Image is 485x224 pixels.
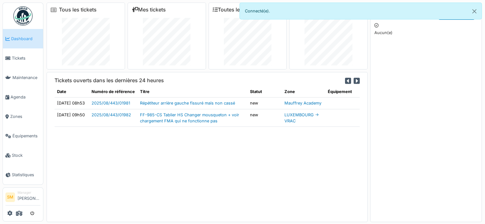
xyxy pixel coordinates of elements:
[284,112,319,123] a: LUXEMBOURG -> VRAC
[18,190,40,204] li: [PERSON_NAME]
[374,30,478,36] p: Aucun(e)
[11,94,40,100] span: Agenda
[239,3,482,19] div: Connecté(e).
[137,86,247,98] th: Titre
[5,190,40,206] a: SM Manager[PERSON_NAME]
[55,86,89,98] th: Date
[140,112,239,123] a: FF-985-CS Tablier HS Changer mousqueton + voir chargement FMA qui ne fonctionne pas
[92,101,130,105] a: 2025/08/443/01981
[132,7,166,13] a: Mes tickets
[12,55,40,61] span: Tickets
[13,6,33,25] img: Badge_color-CXgf-gQk.svg
[12,75,40,81] span: Maintenance
[10,113,40,119] span: Zones
[3,126,43,146] a: Équipements
[325,86,360,98] th: Équipement
[282,86,325,98] th: Zone
[12,152,40,158] span: Stock
[140,101,235,105] a: Répétiteur arrière gauche fissuré mais non cassé
[3,165,43,184] a: Statistiques
[55,77,164,83] h6: Tickets ouverts dans les dernières 24 heures
[284,101,321,105] a: Mauffrey Academy
[213,7,260,13] a: Toutes les tâches
[92,112,131,117] a: 2025/08/443/01982
[247,98,282,109] td: new
[3,107,43,126] a: Zones
[55,109,89,126] td: [DATE] 09h50
[247,109,282,126] td: new
[467,3,481,20] button: Close
[18,190,40,195] div: Manager
[89,86,137,98] th: Numéro de référence
[12,133,40,139] span: Équipements
[3,29,43,48] a: Dashboard
[5,192,15,202] li: SM
[3,87,43,107] a: Agenda
[11,36,40,42] span: Dashboard
[55,98,89,109] td: [DATE] 08h53
[12,172,40,178] span: Statistiques
[3,48,43,68] a: Tickets
[3,68,43,87] a: Maintenance
[3,146,43,165] a: Stock
[247,86,282,98] th: Statut
[59,7,97,13] a: Tous les tickets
